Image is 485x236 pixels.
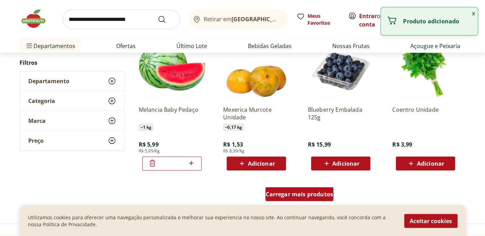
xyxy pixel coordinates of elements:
[139,141,159,148] span: R$ 5,99
[332,42,370,50] a: Nossas Frutas
[223,34,289,100] img: Mexerica Murcote Unidade
[359,12,397,28] a: Criar conta
[308,13,340,26] span: Meus Favoritos
[311,157,370,171] button: Adicionar
[116,42,136,50] a: Ofertas
[176,42,207,50] a: Último Lote
[20,56,125,70] h2: Filtros
[232,15,349,23] b: [GEOGRAPHIC_DATA]/[GEOGRAPHIC_DATA]
[20,8,54,29] img: Hortifruti
[392,34,459,100] img: Coentro Unidade
[417,161,444,166] span: Adicionar
[410,42,460,50] a: Açougue e Peixaria
[359,12,377,20] a: Entrar
[139,124,153,131] span: ~ 1 kg
[308,34,374,100] img: Blueberry Embalada 125g
[28,97,55,104] span: Categoria
[63,10,180,29] input: search
[20,131,124,150] button: Preço
[359,12,390,29] span: ou
[139,148,160,154] span: R$ 5,99/Kg
[227,157,286,171] button: Adicionar
[248,161,275,166] span: Adicionar
[392,141,412,148] span: R$ 3,99
[25,38,75,54] span: Departamentos
[308,106,374,121] a: Blueberry Embalada 125g
[28,117,46,124] span: Marca
[188,10,288,29] button: Retirar em[GEOGRAPHIC_DATA]/[GEOGRAPHIC_DATA]
[332,161,359,166] span: Adicionar
[403,18,472,25] p: Produto adicionado
[139,34,205,100] img: Melancia Baby Pedaço
[139,106,205,121] a: Melancia Baby Pedaço
[28,137,44,144] span: Preço
[223,141,243,148] span: R$ 1,53
[248,42,291,50] a: Bebidas Geladas
[223,106,289,121] a: Mexerica Murcote Unidade
[296,13,340,26] a: Meus Favoritos
[223,148,244,154] span: R$ 8,99/Kg
[266,191,333,197] span: Carregar mais produtos
[25,38,33,54] button: Menu
[28,78,69,85] span: Departamento
[158,15,174,24] button: Submit Search
[20,71,124,91] button: Departamento
[223,124,244,131] span: ~ 0,17 kg
[392,106,459,121] a: Coentro Unidade
[20,111,124,131] button: Marca
[404,214,457,228] button: Aceitar cookies
[265,187,333,204] a: Carregar mais produtos
[20,91,124,111] button: Categoria
[204,16,281,22] span: Retirar em
[469,7,478,19] button: Fechar notificação
[396,157,455,171] button: Adicionar
[28,214,396,228] p: Utilizamos cookies para oferecer uma navegação personalizada e melhorar sua experiencia no nosso ...
[308,141,331,148] span: R$ 15,99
